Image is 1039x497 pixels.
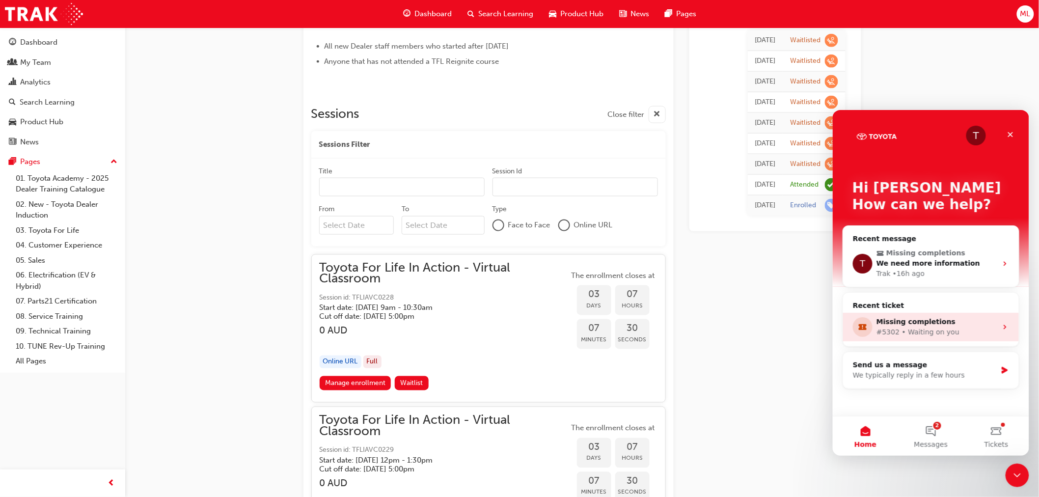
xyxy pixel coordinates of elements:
span: News [631,8,650,20]
a: pages-iconPages [657,4,705,24]
div: Pages [20,156,40,167]
span: Search Learning [479,8,534,20]
span: learningRecordVerb_WAITLIST-icon [825,137,838,150]
span: The enrollment closes at [569,423,657,434]
div: Dashboard [20,37,57,48]
span: car-icon [549,8,557,20]
div: Full [363,356,382,369]
div: Attended [791,180,819,190]
span: prev-icon [108,477,115,490]
h2: Sessions [311,106,359,123]
span: 07 [577,476,611,487]
span: search-icon [468,8,475,20]
a: 06. Electrification (EV & Hybrid) [12,268,121,294]
span: guage-icon [404,8,411,20]
a: Trak [5,3,83,25]
div: Product Hub [20,116,63,128]
div: Wed Sep 03 2025 14:42:16 GMT+1000 (Australian Eastern Standard Time) [755,97,776,108]
iframe: Intercom live chat [1006,464,1029,487]
span: learningRecordVerb_WAITLIST-icon [825,75,838,88]
button: Close filter [608,106,666,123]
h5: Start date: [DATE] 9am - 10:30am [320,304,553,312]
span: learningRecordVerb_WAITLIST-icon [825,158,838,171]
a: 04. Customer Experience [12,238,121,253]
span: Hours [615,301,650,312]
div: Thu Sep 11 2025 10:01:47 GMT+1000 (Australian Eastern Standard Time) [755,35,776,46]
span: Seconds [615,334,650,346]
span: people-icon [9,58,16,67]
span: All new Dealer staff members who started after [DATE] [325,42,509,51]
button: Pages [4,153,121,171]
span: 03 [577,442,611,453]
span: Minutes [577,334,611,346]
span: news-icon [620,8,627,20]
a: Dashboard [4,33,121,52]
span: learningRecordVerb_WAITLIST-icon [825,96,838,109]
h5: Cut off date: [DATE] 5:00pm [320,465,553,474]
a: Manage enrollment [320,376,391,390]
span: Product Hub [561,8,604,20]
span: 07 [615,442,650,453]
span: learningRecordVerb_WAITLIST-icon [825,116,838,130]
span: news-icon [9,138,16,147]
input: To [402,216,485,235]
a: 05. Sales [12,253,121,268]
a: 02. New - Toyota Dealer Induction [12,197,121,223]
span: 03 [577,289,611,301]
span: Days [577,301,611,312]
div: Waitlisted [791,36,821,45]
span: Session id: TFLIAVC0229 [320,445,569,456]
div: Search Learning [20,97,75,108]
div: Wed Sep 03 2025 14:42:30 GMT+1000 (Australian Eastern Standard Time) [755,76,776,87]
span: Toyota For Life In Action - Virtual Classroom [320,263,569,285]
div: Mon Jul 07 2025 12:00:00 GMT+1000 (Australian Eastern Standard Time) [755,179,776,191]
a: guage-iconDashboard [396,4,460,24]
span: ML [1020,8,1031,20]
span: Dashboard [415,8,452,20]
span: Online URL [574,220,613,231]
span: learningRecordVerb_ENROLL-icon [825,199,838,212]
iframe: Intercom live chat [833,110,1029,456]
h3: 0 AUD [320,478,569,489]
span: Sessions Filter [319,139,370,150]
span: 30 [615,476,650,487]
div: Analytics [20,77,51,88]
a: News [4,133,121,151]
span: search-icon [9,98,16,107]
span: Face to Face [508,220,550,231]
div: Enrolled [791,201,817,210]
a: 08. Service Training [12,309,121,324]
span: Hours [615,453,650,464]
span: pages-icon [9,158,16,166]
span: The enrollment closes at [569,271,657,282]
a: 09. Technical Training [12,324,121,339]
button: ML [1017,5,1034,23]
a: search-iconSearch Learning [460,4,542,24]
span: Waitlist [400,379,423,387]
input: From [319,216,394,235]
div: Session Id [492,166,522,176]
span: guage-icon [9,38,16,47]
div: Waitlisted [791,77,821,86]
span: Close filter [608,109,645,120]
button: Waitlist [395,376,429,390]
span: chart-icon [9,78,16,87]
a: Analytics [4,73,121,91]
button: DashboardMy TeamAnalyticsSearch LearningProduct HubNews [4,31,121,153]
a: car-iconProduct Hub [542,4,612,24]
